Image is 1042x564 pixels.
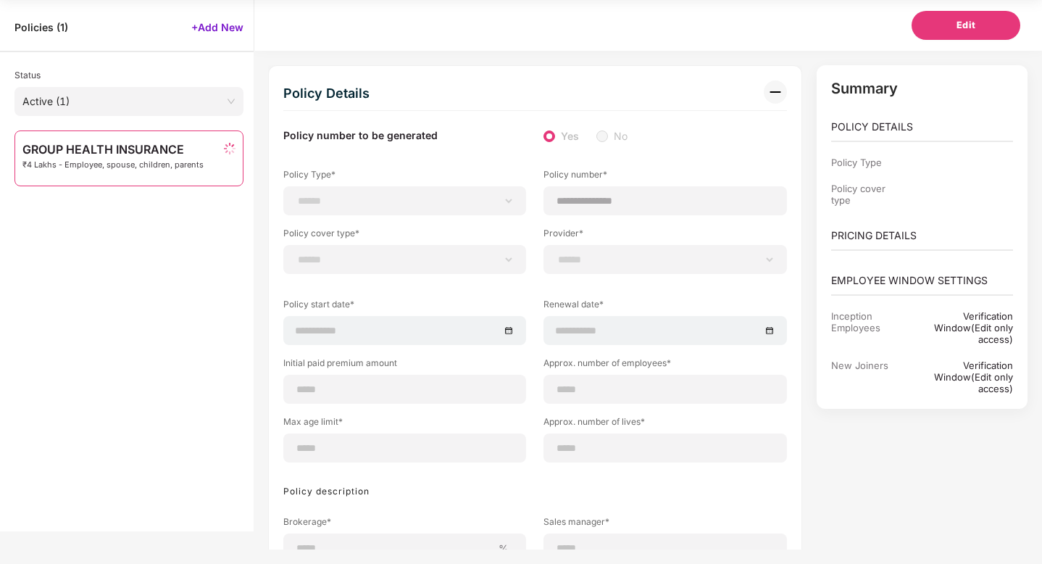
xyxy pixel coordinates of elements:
span: ₹4 Lakhs - Employee, spouse, children, parents [22,160,204,170]
div: Policy Type [831,157,907,168]
label: Policy number* [543,168,786,186]
p: POLICY DETAILS [831,119,1014,135]
label: Policy number to be generated [283,128,438,144]
label: Brokerage* [283,515,526,534]
span: +Add New [191,20,243,34]
span: Active (1) [22,91,236,112]
div: Policy Details [283,80,370,107]
span: Yes [555,128,585,144]
label: Initial paid premium amount [283,357,526,375]
div: Policy cover type [831,183,907,206]
span: % [493,542,514,555]
div: Inception Employees [831,310,907,345]
label: Policy Type* [283,168,526,186]
span: Policies ( 1 ) [14,20,68,34]
div: Verification Window(Edit only access) [906,310,1013,345]
label: Max age limit* [283,415,526,434]
label: Approx. number of lives* [543,415,786,434]
p: Summary [831,80,1014,97]
span: No [608,128,633,144]
label: Renewal date* [543,298,786,316]
span: Status [14,70,41,80]
div: Verification Window(Edit only access) [906,360,1013,394]
label: Policy start date* [283,298,526,316]
label: Sales manager* [543,515,786,534]
div: New Joiners [831,360,907,394]
span: Edit [956,18,976,33]
img: svg+xml;base64,PHN2ZyB3aWR0aD0iMzIiIGhlaWdodD0iMzIiIHZpZXdCb3g9IjAgMCAzMiAzMiIgZmlsbD0ibm9uZSIgeG... [764,80,787,104]
button: Edit [912,11,1020,40]
span: GROUP HEALTH INSURANCE [22,143,204,156]
label: Provider* [543,227,786,245]
label: Approx. number of employees* [543,357,786,375]
p: PRICING DETAILS [831,228,1014,244]
label: Policy description [283,486,370,497]
p: EMPLOYEE WINDOW SETTINGS [831,273,1014,289]
label: Policy cover type* [283,227,526,245]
